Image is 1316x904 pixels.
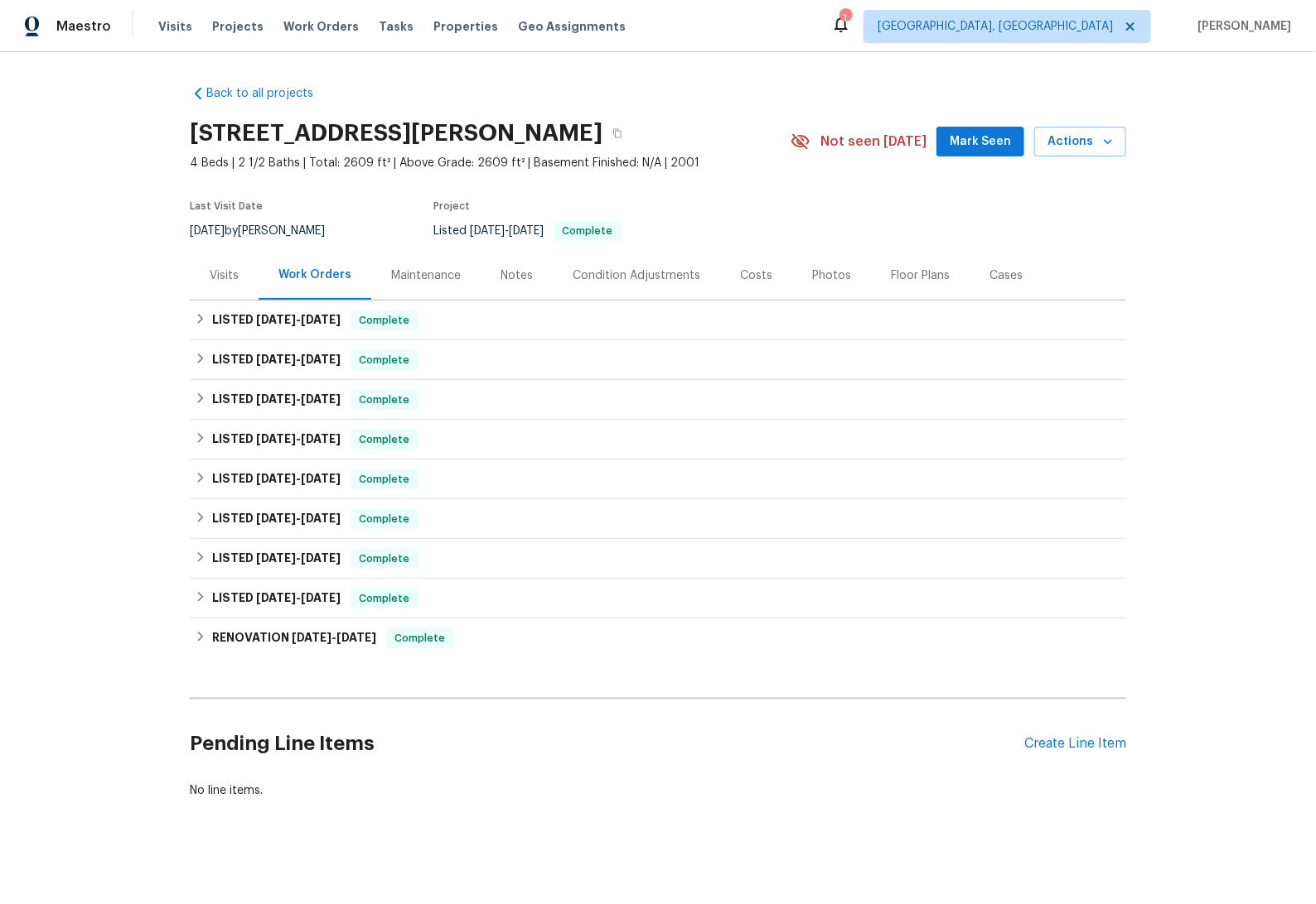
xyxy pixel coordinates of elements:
span: Complete [555,226,619,236]
span: 4 Beds | 2 1/2 Baths | Total: 2609 ft² | Above Grade: 2609 ft² | Basement Finished: N/A | 2001 [190,155,791,171]
h6: LISTED [212,509,341,529]
span: Properties [433,18,498,35]
span: [DATE] [509,225,544,237]
div: Work Orders [278,267,351,283]
span: Complete [352,312,416,329]
span: [PERSON_NAME] [1191,18,1291,35]
span: [DATE] [256,314,296,325]
span: Complete [352,590,416,607]
div: LISTED [DATE]-[DATE]Complete [190,499,1126,539]
span: [DATE] [256,393,296,405]
h2: [STREET_ADDRESS][PERSON_NAME] [190,125,602,142]
span: Complete [352,392,416,408]
div: Floor Plans [891,267,950,284]
span: [DATE] [301,353,341,365]
span: [DATE] [256,552,296,564]
span: Complete [352,431,416,448]
div: LISTED [DATE]-[DATE]Complete [190,301,1126,340]
span: - [256,512,341,524]
span: [DATE] [470,225,505,237]
span: Not seen [DATE] [820,133,927,150]
h6: LISTED [212,350,341,370]
span: Listed [433,225,621,237]
span: - [256,393,341,405]
div: LISTED [DATE]-[DATE]Complete [190,380,1126,420]
span: [DATE] [190,225,225,237]
h6: LISTED [212,589,341,608]
span: [DATE] [301,473,341,484]
div: Costs [740,267,772,284]
div: LISTED [DATE]-[DATE]Complete [190,459,1126,499]
span: [DATE] [301,552,341,564]
a: Back to all projects [190,85,349,102]
span: [DATE] [256,473,296,484]
span: Complete [352,551,416,567]
span: Maestro [56,18,111,35]
h6: LISTED [212,469,341,489]
span: - [292,632,376,643]
div: by [PERSON_NAME] [190,221,345,241]
div: Create Line Item [1024,736,1126,752]
div: LISTED [DATE]-[DATE]Complete [190,340,1126,380]
span: [DATE] [336,632,376,643]
span: Complete [352,471,416,488]
div: LISTED [DATE]-[DATE]Complete [190,579,1126,618]
span: - [470,225,544,237]
span: [DATE] [256,512,296,524]
div: RENOVATION [DATE]-[DATE]Complete [190,618,1126,658]
div: 1 [839,10,851,26]
span: - [256,353,341,365]
div: Photos [812,267,851,284]
span: [DATE] [256,433,296,445]
div: Condition Adjustments [573,267,700,284]
span: [DATE] [301,592,341,603]
span: Mark Seen [950,132,1011,152]
span: - [256,433,341,445]
button: Actions [1034,127,1126,157]
h6: LISTED [212,549,341,569]
span: [DATE] [292,632,331,643]
button: Mark Seen [936,127,1024,157]
div: Notes [501,267,533,284]
span: [DATE] [256,592,296,603]
span: - [256,473,341,484]
h2: Pending Line Items [190,705,1024,782]
h6: LISTED [212,310,341,330]
div: Visits [210,267,239,284]
span: Projects [212,18,264,35]
span: [DATE] [301,433,341,445]
span: Complete [352,511,416,527]
span: Complete [352,352,416,368]
span: Work Orders [283,18,359,35]
span: Visits [158,18,192,35]
span: [DATE] [301,393,341,405]
h6: LISTED [212,430,341,450]
div: LISTED [DATE]-[DATE]Complete [190,539,1126,579]
span: - [256,314,341,325]
h6: LISTED [212,390,341,410]
span: Last Visit Date [190,201,263,211]
span: [DATE] [256,353,296,365]
div: No line items. [190,782,1126,799]
span: [GEOGRAPHIC_DATA], [GEOGRAPHIC_DATA] [878,18,1113,35]
button: Copy Address [602,118,632,148]
span: Tasks [379,21,414,32]
h6: RENOVATION [212,628,376,648]
span: [DATE] [301,512,341,524]
div: Cases [989,267,1023,284]
span: Geo Assignments [518,18,626,35]
div: LISTED [DATE]-[DATE]Complete [190,420,1126,459]
span: Project [433,201,470,211]
div: Maintenance [391,267,461,284]
span: Complete [388,630,452,647]
span: [DATE] [301,314,341,325]
span: - [256,592,341,603]
span: Actions [1047,132,1113,152]
span: - [256,552,341,564]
